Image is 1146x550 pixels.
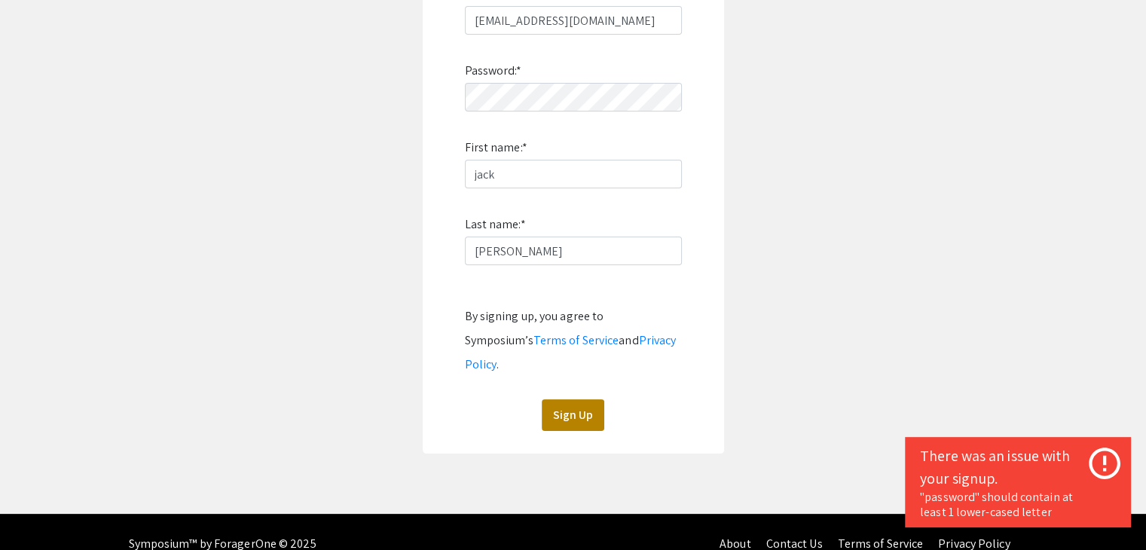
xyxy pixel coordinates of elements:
[542,399,604,431] button: Sign Up
[465,136,527,160] label: First name:
[465,304,682,377] div: By signing up, you agree to Symposium’s and .
[11,482,64,539] iframe: Chat
[533,332,619,348] a: Terms of Service
[465,212,526,237] label: Last name:
[920,445,1116,490] div: There was an issue with your signup.
[465,59,522,83] label: Password:
[920,490,1116,520] div: "password" should contain at least 1 lower-cased letter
